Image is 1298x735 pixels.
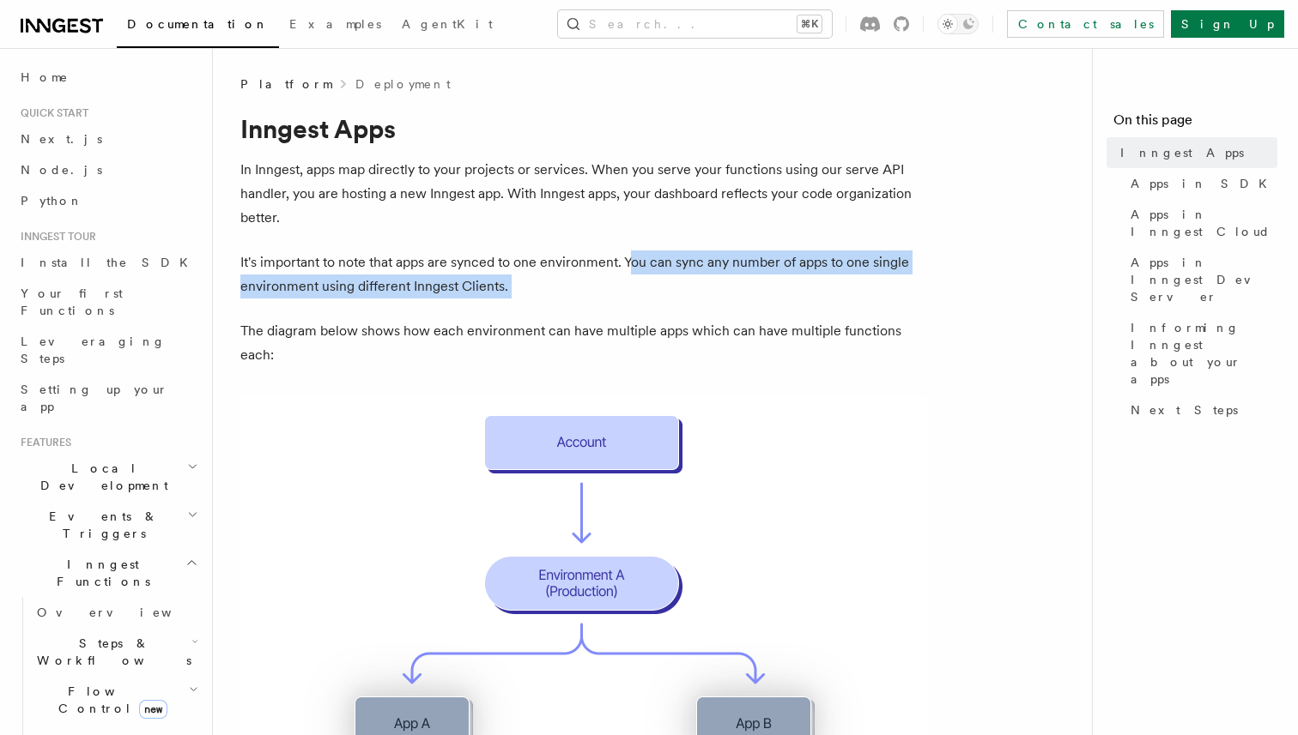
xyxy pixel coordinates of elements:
[14,508,187,542] span: Events & Triggers
[14,556,185,590] span: Inngest Functions
[37,605,214,619] span: Overview
[30,683,189,717] span: Flow Control
[14,501,202,549] button: Events & Triggers
[14,453,202,501] button: Local Development
[1131,254,1277,305] span: Apps in Inngest Dev Server
[402,17,493,31] span: AgentKit
[30,676,202,724] button: Flow Controlnew
[240,158,927,230] p: In Inngest, apps map directly to your projects or services. When you serve your functions using o...
[14,549,202,597] button: Inngest Functions
[798,15,822,33] kbd: ⌘K
[14,436,71,449] span: Features
[21,194,83,208] span: Python
[14,106,88,120] span: Quick start
[240,319,927,367] p: The diagram below shows how each environment can have multiple apps which can have multiple funct...
[355,75,451,93] a: Deployment
[1131,206,1277,240] span: Apps in Inngest Cloud
[1131,319,1277,388] span: Informing Inngest about your apps
[14,124,202,154] a: Next.js
[1124,312,1277,395] a: Informing Inngest about your apps
[21,334,166,365] span: Leveraging Steps
[289,17,381,31] span: Examples
[1124,247,1277,312] a: Apps in Inngest Dev Server
[21,69,69,86] span: Home
[1131,401,1238,419] span: Next Steps
[1131,175,1277,192] span: Apps in SDK
[117,5,279,48] a: Documentation
[14,247,202,278] a: Install the SDK
[937,14,979,34] button: Toggle dark mode
[240,250,927,298] p: It's important to note that apps are synced to one environment. You can sync any number of apps t...
[21,383,168,413] span: Setting up your app
[14,278,202,326] a: Your first Functions
[14,185,202,216] a: Python
[240,113,927,144] h1: Inngest Apps
[1171,10,1284,38] a: Sign Up
[127,17,269,31] span: Documentation
[14,230,96,244] span: Inngest tour
[14,326,202,374] a: Leveraging Steps
[1124,199,1277,247] a: Apps in Inngest Cloud
[1113,110,1277,137] h4: On this page
[240,75,331,93] span: Platform
[21,256,198,269] span: Install the SDK
[14,154,202,185] a: Node.js
[279,5,391,46] a: Examples
[21,286,123,317] span: Your first Functions
[1113,137,1277,168] a: Inngest Apps
[1124,168,1277,199] a: Apps in SDK
[30,628,202,676] button: Steps & Workflows
[14,374,202,422] a: Setting up your app
[139,700,167,719] span: new
[14,460,187,494] span: Local Development
[21,132,102,146] span: Next.js
[21,163,102,177] span: Node.js
[1124,395,1277,425] a: Next Steps
[30,597,202,628] a: Overview
[558,10,832,38] button: Search...⌘K
[30,635,191,669] span: Steps & Workflows
[1007,10,1164,38] a: Contact sales
[1120,144,1244,161] span: Inngest Apps
[391,5,503,46] a: AgentKit
[14,62,202,93] a: Home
